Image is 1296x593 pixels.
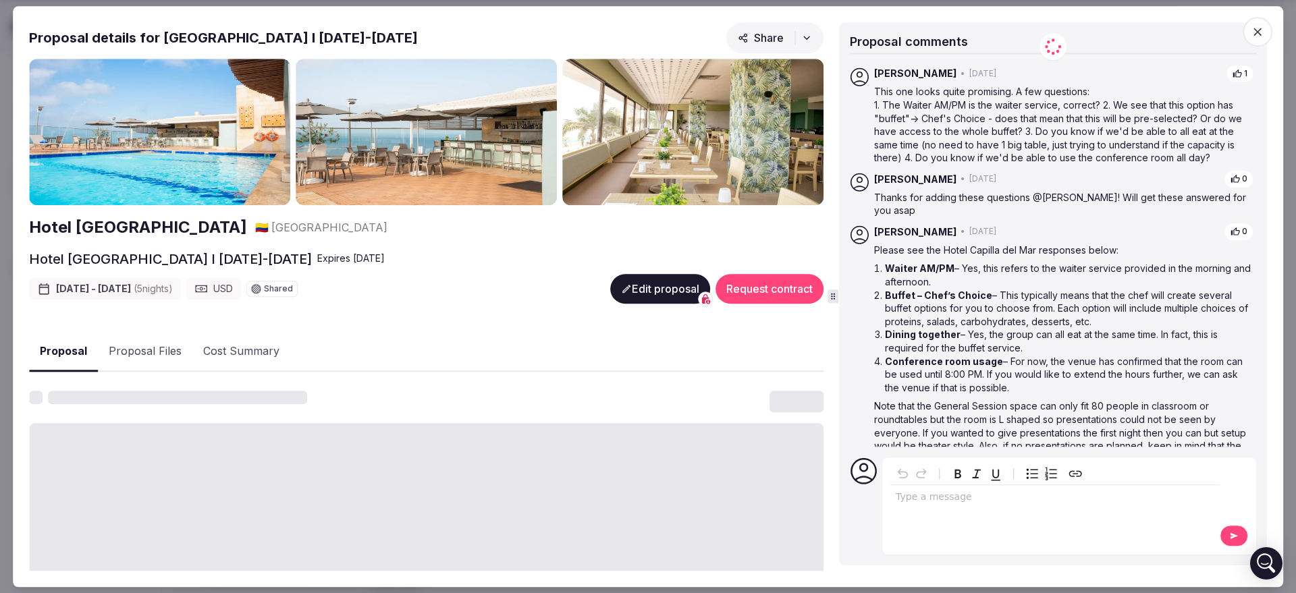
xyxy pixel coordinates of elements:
[1244,68,1247,80] span: 1
[610,274,710,304] button: Edit proposal
[726,22,823,53] button: Share
[874,86,1253,99] p: This one looks quite promising. A few questions:
[296,59,557,206] img: Gallery photo 2
[192,333,290,372] button: Cost Summary
[890,485,1220,512] div: editable markdown
[885,289,1253,329] li: – This typically means that the chef will create several buffet options for you to choose from. E...
[885,355,1253,395] li: – For now, the venue has confirmed that the room can be used until 8:00 PM. If you would like to ...
[562,59,823,206] img: Gallery photo 3
[969,226,996,237] span: [DATE]
[885,329,961,341] strong: Dining together
[986,464,1005,483] button: Underline
[1023,464,1060,483] div: toggle group
[1224,223,1253,241] button: 0
[186,278,241,300] div: USD
[1226,65,1253,83] button: 1
[1242,226,1247,237] span: 0
[885,263,954,275] strong: Waiter AM/PM
[56,282,173,295] span: [DATE] - [DATE]
[948,464,967,483] button: Bold
[885,262,1253,289] li: – Yes, this refers to the waiter service provided in the morning and afternoon.
[961,173,965,185] span: •
[29,250,312,269] h2: Hotel [GEOGRAPHIC_DATA] I [DATE]-[DATE]
[1023,464,1042,483] button: Bulleted list
[1066,464,1085,483] button: Create link
[29,216,247,239] a: Hotel [GEOGRAPHIC_DATA]
[1224,170,1253,188] button: 0
[874,191,1253,217] p: Thanks for adding these questions @[PERSON_NAME]! Will get these answered for you asap
[874,400,1253,466] p: Note that the General Session space can only fit 80 people in classroom or roundtables but the ro...
[969,173,996,185] span: [DATE]
[264,285,293,293] span: Shared
[874,225,956,239] span: [PERSON_NAME]
[874,98,1253,165] p: 1. The Waiter AM/PM is the waiter service, correct? 2. We see that this option has "buffet"-> Che...
[317,252,385,265] div: Expire s [DATE]
[885,289,992,301] strong: Buffet – Chef’s Choice
[885,356,1003,367] strong: Conference room usage
[961,68,965,80] span: •
[969,68,996,80] span: [DATE]
[29,332,98,372] button: Proposal
[1242,173,1247,185] span: 0
[271,220,387,235] span: [GEOGRAPHIC_DATA]
[967,464,986,483] button: Italic
[29,59,290,206] img: Gallery photo 1
[874,173,956,186] span: [PERSON_NAME]
[874,244,1253,257] p: Please see the Hotel Capilla del Mar responses below:
[885,329,1253,355] li: – Yes, the group can all eat at the same time. In fact, this is required for the buffet service.
[98,333,192,372] button: Proposal Files
[850,34,968,49] span: Proposal comments
[1042,464,1060,483] button: Numbered list
[715,274,823,304] button: Request contract
[134,283,173,294] span: ( 5 night s )
[874,67,956,81] span: [PERSON_NAME]
[29,28,418,47] h2: Proposal details for [GEOGRAPHIC_DATA] I [DATE]-[DATE]
[738,31,784,45] span: Share
[961,226,965,237] span: •
[255,220,269,235] button: 🇨🇴
[255,221,269,234] span: 🇨🇴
